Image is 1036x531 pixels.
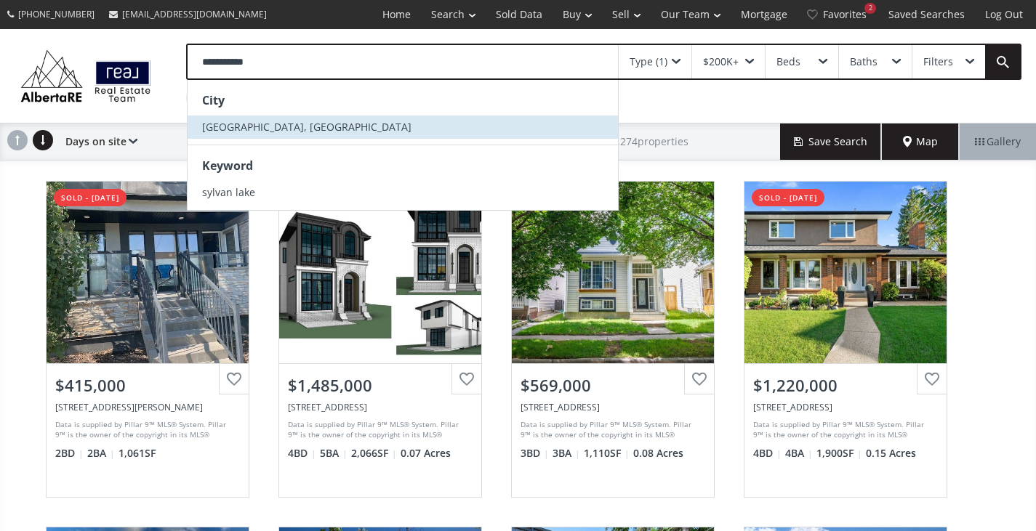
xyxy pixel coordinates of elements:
[864,3,876,14] div: 2
[55,419,236,441] div: Data is supplied by Pillar 9™ MLS® System. Pillar 9™ is the owner of the copyright in its MLS® Sy...
[55,446,84,461] span: 2 BD
[31,166,264,512] a: sold - [DATE]$415,000[STREET_ADDRESS][PERSON_NAME]Data is supplied by Pillar 9™ MLS® System. Pill...
[122,8,267,20] span: [EMAIL_ADDRESS][DOMAIN_NAME]
[785,446,813,461] span: 4 BA
[202,92,225,108] strong: City
[521,401,705,413] div: 41 Inverness Park SE, Calgary, AB T2Z3E3
[753,401,938,413] div: 47 Lake Twintree Place SE, Calgary, AB T2J 2X4
[119,446,156,461] span: 1,061 SF
[553,446,580,461] span: 3 BA
[288,374,473,397] div: $1,485,000
[288,401,473,413] div: 4015 15A Street SW, Calgary, AB T2T 4C8
[753,446,782,461] span: 4 BD
[959,123,1036,160] div: Gallery
[753,374,938,397] div: $1,220,000
[186,87,325,108] div: City: [GEOGRAPHIC_DATA]
[923,57,953,67] div: Filters
[776,57,800,67] div: Beds
[816,446,862,461] span: 1,900 SF
[975,134,1021,149] span: Gallery
[521,446,549,461] span: 3 BD
[866,446,916,461] span: 0.15 Acres
[15,46,157,106] img: Logo
[102,1,274,28] a: [EMAIL_ADDRESS][DOMAIN_NAME]
[570,136,688,147] h2: Showing 5,274 properties
[58,123,137,160] div: Days on site
[753,419,934,441] div: Data is supplied by Pillar 9™ MLS® System. Pillar 9™ is the owner of the copyright in its MLS® Sy...
[288,446,316,461] span: 4 BD
[264,166,497,512] a: sold - [DATE]$1,485,000[STREET_ADDRESS]Data is supplied by Pillar 9™ MLS® System. Pillar 9™ is th...
[202,120,411,134] span: [GEOGRAPHIC_DATA], [GEOGRAPHIC_DATA]
[288,419,469,441] div: Data is supplied by Pillar 9™ MLS® System. Pillar 9™ is the owner of the copyright in its MLS® Sy...
[633,446,683,461] span: 0.08 Acres
[55,374,240,397] div: $415,000
[882,123,959,160] div: Map
[320,446,348,461] span: 5 BA
[95,265,200,280] div: View Photos & Details
[630,57,667,67] div: Type (1)
[780,123,882,160] button: Save Search
[703,57,739,67] div: $200K+
[351,446,397,461] span: 2,066 SF
[401,446,451,461] span: 0.07 Acres
[328,265,433,280] div: View Photos & Details
[561,265,665,280] div: View Photos & Details
[497,166,729,512] a: sold - [DATE]$569,000[STREET_ADDRESS]Data is supplied by Pillar 9™ MLS® System. Pillar 9™ is the ...
[202,158,253,174] strong: Keyword
[850,57,878,67] div: Baths
[793,265,898,280] div: View Photos & Details
[729,166,962,512] a: sold - [DATE]$1,220,000[STREET_ADDRESS]Data is supplied by Pillar 9™ MLS® System. Pillar 9™ is th...
[55,401,240,413] div: 414 Meredith Road NE #101, Calgary, AB T2E5A6
[584,446,630,461] span: 1,110 SF
[18,8,95,20] span: [PHONE_NUMBER]
[521,419,702,441] div: Data is supplied by Pillar 9™ MLS® System. Pillar 9™ is the owner of the copyright in its MLS® Sy...
[202,185,255,199] span: sylvan lake
[903,134,938,149] span: Map
[87,446,115,461] span: 2 BA
[521,374,705,397] div: $569,000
